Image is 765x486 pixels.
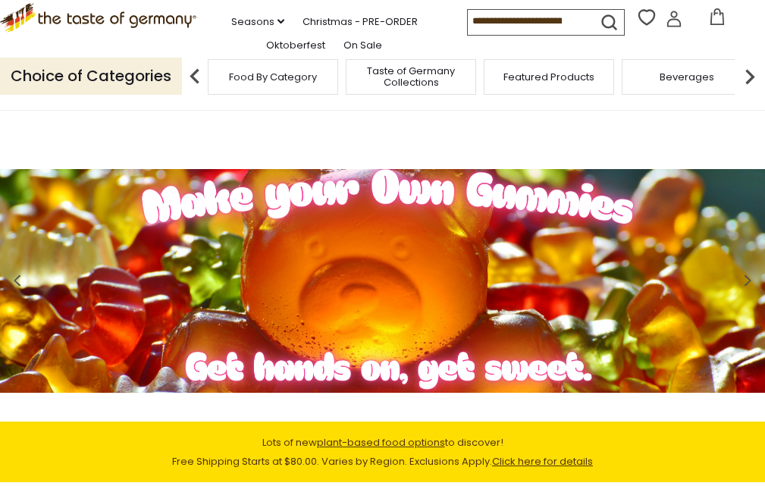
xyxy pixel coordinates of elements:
[229,71,317,83] a: Food By Category
[180,61,210,92] img: previous arrow
[303,14,418,30] a: Christmas - PRE-ORDER
[266,37,325,54] a: Oktoberfest
[343,37,382,54] a: On Sale
[231,14,284,30] a: Seasons
[350,65,472,88] a: Taste of Germany Collections
[492,454,593,469] a: Click here for details
[735,61,765,92] img: next arrow
[503,71,594,83] a: Featured Products
[172,435,593,469] span: Lots of new to discover! Free Shipping Starts at $80.00. Varies by Region. Exclusions Apply.
[660,71,714,83] a: Beverages
[317,435,445,450] a: plant-based food options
